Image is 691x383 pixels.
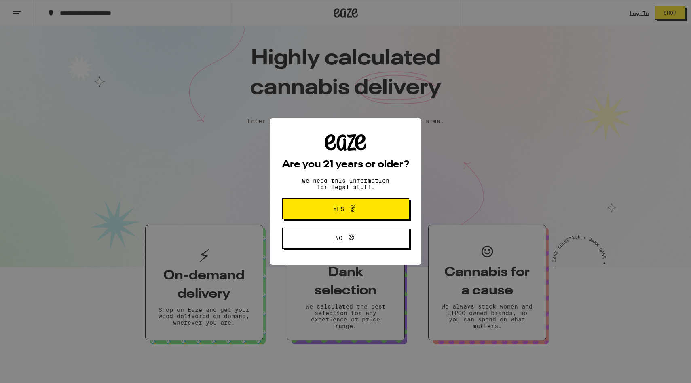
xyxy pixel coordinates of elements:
[5,6,58,12] span: Hi. Need any help?
[282,160,409,170] h2: Are you 21 years or older?
[333,206,344,212] span: Yes
[282,198,409,219] button: Yes
[335,235,342,241] span: No
[282,228,409,249] button: No
[295,177,396,190] p: We need this information for legal stuff.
